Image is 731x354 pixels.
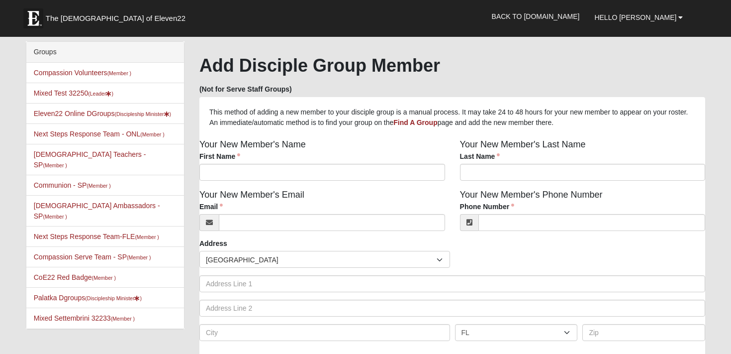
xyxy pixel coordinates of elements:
[199,324,450,341] input: City
[393,118,437,126] a: Find A Group
[135,234,159,240] small: (Member )
[43,162,67,168] small: (Member )
[34,314,135,322] a: Mixed Settembrini 32233(Member )
[460,202,515,212] label: Phone Number
[199,238,227,248] label: Address
[34,181,111,189] a: Communion - SP(Member )
[92,275,116,281] small: (Member )
[460,151,500,161] label: Last Name
[587,5,690,30] a: Hello [PERSON_NAME]
[199,85,705,94] h5: (Not for Serve Staff Groups)
[127,254,151,260] small: (Member )
[26,42,184,63] div: Groups
[199,300,705,317] input: Address Line 2
[23,8,43,28] img: Eleven22 logo
[34,273,116,281] a: CoE22 Red Badge(Member )
[43,214,67,220] small: (Member )
[34,202,160,220] a: [DEMOGRAPHIC_DATA] Ambassadors - SP(Member )
[34,294,142,302] a: Palatka Dgroups(Discipleship Minister)
[34,233,159,240] a: Next Steps Response Team-FLE(Member )
[34,110,171,118] a: Eleven22 Online DGroups(Discipleship Minister)
[199,151,240,161] label: First Name
[114,111,171,117] small: (Discipleship Minister )
[192,138,453,188] div: Your New Member's Name
[88,91,113,97] small: (Leader )
[85,295,142,301] small: (Discipleship Minister )
[453,138,713,188] div: Your New Member's Last Name
[46,13,185,23] span: The [DEMOGRAPHIC_DATA] of Eleven22
[582,324,705,341] input: Zip
[438,118,554,126] span: page and add the new member there.
[199,275,705,292] input: Address Line 1
[34,89,113,97] a: Mixed Test 32250(Leader)
[34,150,146,169] a: [DEMOGRAPHIC_DATA] Teachers - SP(Member )
[34,69,131,77] a: Compassion Volunteers(Member )
[18,3,217,28] a: The [DEMOGRAPHIC_DATA] of Eleven22
[484,4,587,29] a: Back to [DOMAIN_NAME]
[206,251,437,268] span: [GEOGRAPHIC_DATA]
[87,183,110,189] small: (Member )
[34,130,165,138] a: Next Steps Response Team - ONL(Member )
[594,13,676,21] span: Hello [PERSON_NAME]
[192,188,453,238] div: Your New Member's Email
[34,253,151,261] a: Compassion Serve Team - SP(Member )
[111,316,135,322] small: (Member )
[140,131,164,137] small: (Member )
[453,188,713,238] div: Your New Member's Phone Number
[107,70,131,76] small: (Member )
[199,55,705,76] h1: Add Disciple Group Member
[209,108,688,126] span: This method of adding a new member to your disciple group is a manual process. It may take 24 to ...
[199,202,223,212] label: Email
